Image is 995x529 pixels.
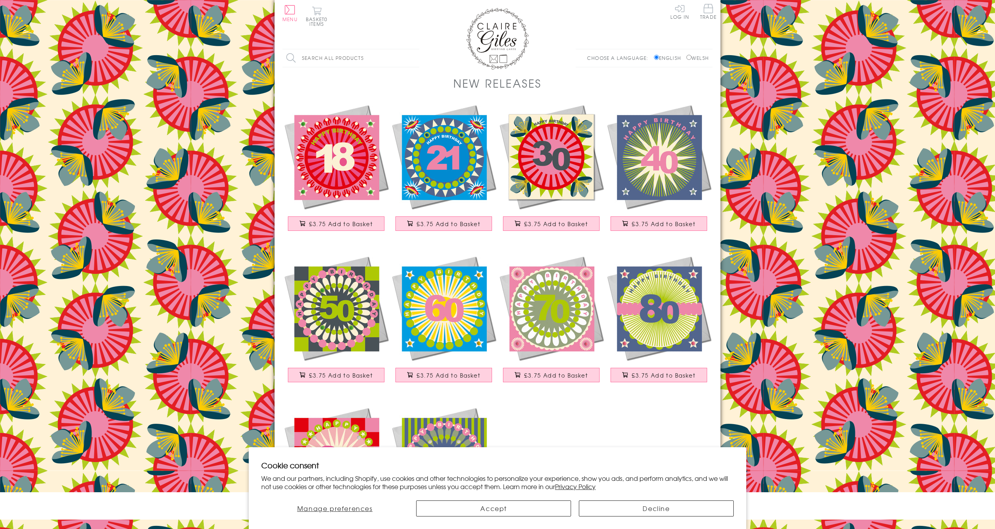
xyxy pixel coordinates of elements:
input: English [654,55,659,60]
img: Birthday Card, Age 60 - Sunshine, Happy 60th Birthday, Embellished with pompoms [390,254,497,362]
input: Welsh [686,55,691,60]
span: £3.75 Add to Basket [309,220,373,228]
a: Birthday Card, Age 30 - Flowers, Happy 30th Birthday, Embellished with pompoms £3.75 Add to Basket [497,103,605,239]
button: £3.75 Add to Basket [611,216,708,231]
button: Decline [579,500,734,516]
img: Birthday Card, Age 100 - Petal, Happy 100th Birthday, Embellished with pompoms [390,406,497,513]
a: Trade [700,4,717,21]
input: Search [411,49,419,67]
button: Accept [416,500,571,516]
a: Birthday Card, Age 80 - Wheel, Happy 80th Birthday, Embellished with pompoms £3.75 Add to Basket [605,254,713,390]
a: Birthday Card, Age 50 - Chequers, Happy 50th Birthday, Embellished with pompoms £3.75 Add to Basket [282,254,390,390]
button: Basket0 items [306,6,327,26]
span: £3.75 Add to Basket [309,371,373,379]
img: Birthday Card, Age 90 - Starburst, Happy 90th Birthday, Embellished with pompoms [282,406,390,513]
input: Search all products [282,49,419,67]
img: Claire Giles Greetings Cards [466,8,529,70]
img: Birthday Card, Age 30 - Flowers, Happy 30th Birthday, Embellished with pompoms [497,103,605,211]
button: £3.75 Add to Basket [288,216,385,231]
button: £3.75 Add to Basket [503,216,600,231]
img: Birthday Card, Age 18 - Pink Circle, Happy 18th Birthday, Embellished with pompoms [282,103,390,211]
button: Manage preferences [261,500,408,516]
h1: New Releases [453,75,542,91]
span: Menu [282,16,298,23]
img: Birthday Card, Age 40 - Starburst, Happy 40th Birthday, Embellished with pompoms [605,103,713,211]
img: Birthday Card, Age 50 - Chequers, Happy 50th Birthday, Embellished with pompoms [282,254,390,362]
span: £3.75 Add to Basket [524,371,588,379]
a: Privacy Policy [555,482,596,491]
button: £3.75 Add to Basket [288,368,385,382]
button: £3.75 Add to Basket [503,368,600,382]
span: Trade [700,4,717,19]
span: £3.75 Add to Basket [417,220,480,228]
a: Birthday Card, Age 60 - Sunshine, Happy 60th Birthday, Embellished with pompoms £3.75 Add to Basket [390,254,497,390]
a: Birthday Card, Age 21 - Blue Circle, Happy 21st Birthday, Embellished with pompoms £3.75 Add to B... [390,103,497,239]
a: Birthday Card, Age 40 - Starburst, Happy 40th Birthday, Embellished with pompoms £3.75 Add to Basket [605,103,713,239]
img: Birthday Card, Age 70 - Flower Power, Happy 70th Birthday, Embellished with pompoms [497,254,605,362]
span: £3.75 Add to Basket [632,371,695,379]
button: £3.75 Add to Basket [611,368,708,382]
img: Birthday Card, Age 21 - Blue Circle, Happy 21st Birthday, Embellished with pompoms [390,103,497,211]
span: 0 items [309,16,327,27]
span: £3.75 Add to Basket [524,220,588,228]
p: We and our partners, including Shopify, use cookies and other technologies to personalize your ex... [261,474,734,491]
a: Log In [670,4,689,19]
label: Welsh [686,54,709,61]
button: £3.75 Add to Basket [395,368,492,382]
p: Choose a language: [587,54,652,61]
span: Manage preferences [297,504,373,513]
span: £3.75 Add to Basket [417,371,480,379]
span: £3.75 Add to Basket [632,220,695,228]
a: Birthday Card, Age 70 - Flower Power, Happy 70th Birthday, Embellished with pompoms £3.75 Add to ... [497,254,605,390]
button: Menu [282,5,298,22]
button: £3.75 Add to Basket [395,216,492,231]
h2: Cookie consent [261,460,734,471]
img: Birthday Card, Age 80 - Wheel, Happy 80th Birthday, Embellished with pompoms [605,254,713,362]
a: Birthday Card, Age 18 - Pink Circle, Happy 18th Birthday, Embellished with pompoms £3.75 Add to B... [282,103,390,239]
label: English [654,54,685,61]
